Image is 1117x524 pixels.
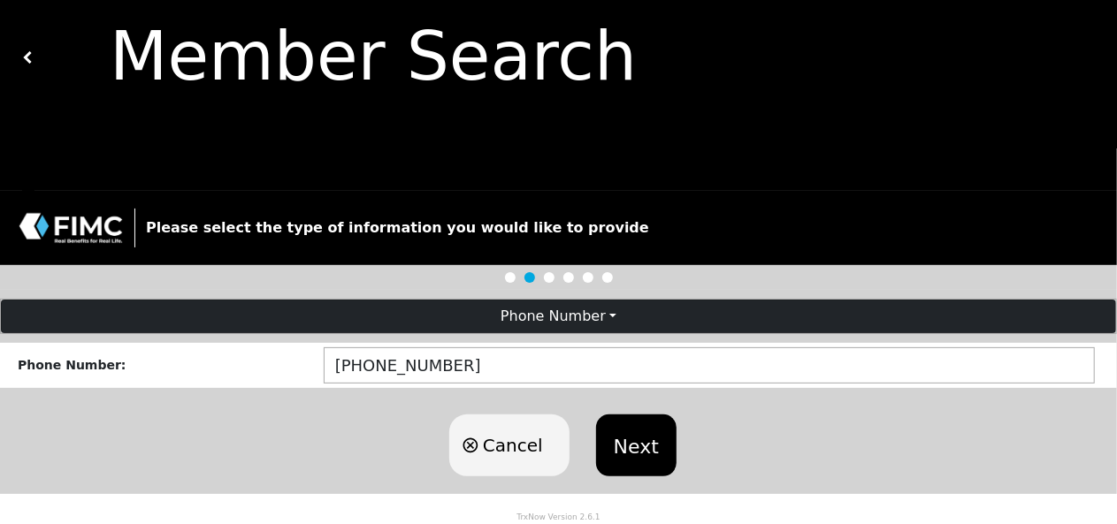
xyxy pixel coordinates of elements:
input: (123) 456-7890 [324,347,1095,384]
img: trx now logo [18,211,124,245]
img: white carat left [22,51,34,64]
button: Cancel [449,414,570,476]
div: Member Search [34,7,1095,108]
span: Cancel [483,432,543,459]
button: Next [596,414,677,476]
div: Phone Number : [18,356,324,375]
strong: Please select the type of information you would like to provide [146,219,649,236]
button: Phone Number [1,300,1116,333]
